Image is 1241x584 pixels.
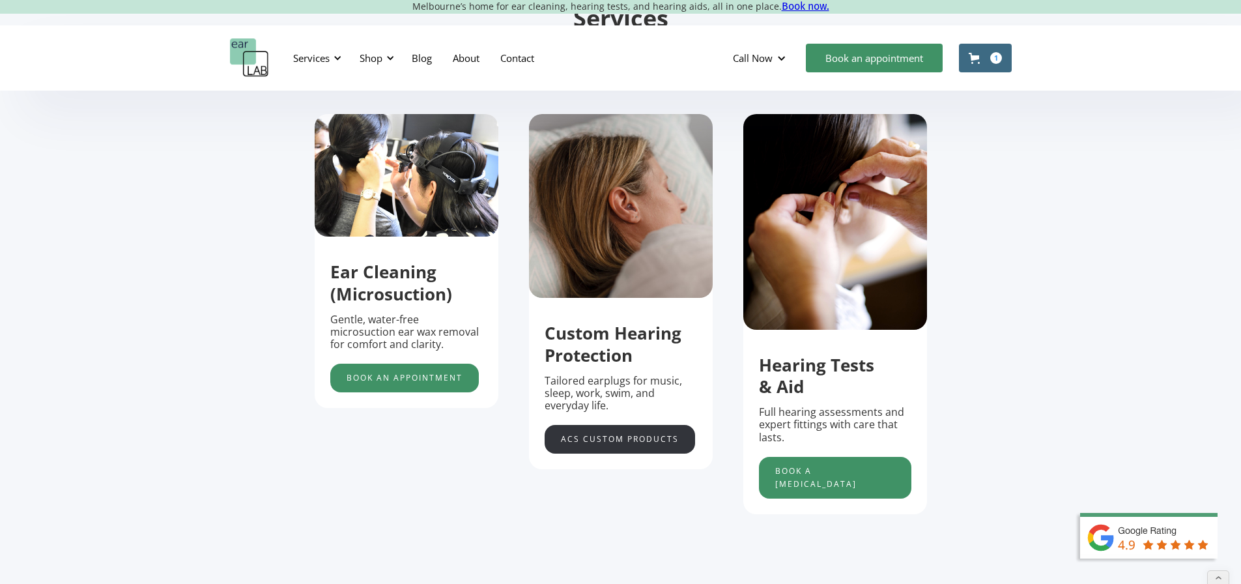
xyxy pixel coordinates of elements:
a: Blog [401,39,442,77]
a: Book a [MEDICAL_DATA] [759,457,911,499]
a: Contact [490,39,545,77]
div: Shop [360,51,382,65]
a: Open cart containing 1 items [959,44,1012,72]
div: 3 of 5 [743,114,927,514]
div: Shop [352,38,398,78]
div: 1 of 5 [315,114,498,408]
div: 1 [990,52,1002,64]
a: Book an appointment [330,364,479,392]
div: Services [293,51,330,65]
strong: Custom Hearing Protection [545,321,681,367]
div: Call Now [722,38,799,78]
a: home [230,38,269,78]
strong: Ear Cleaning (Microsuction) [330,260,452,306]
p: Gentle, water-free microsuction ear wax removal for comfort and clarity. [330,314,483,351]
div: Call Now [733,51,773,65]
div: Services [285,38,345,78]
a: acs custom products [545,425,695,454]
a: Book an appointment [806,44,943,72]
p: Tailored earplugs for music, sleep, work, swim, and everyday life. [545,375,697,413]
strong: Hearing Tests & Aid [759,353,874,399]
a: About [442,39,490,77]
img: putting hearing protection in [743,114,927,330]
h2: Services [315,3,927,34]
p: Full hearing assessments and expert fittings with care that lasts. [759,406,911,444]
div: 2 of 5 [529,114,713,469]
